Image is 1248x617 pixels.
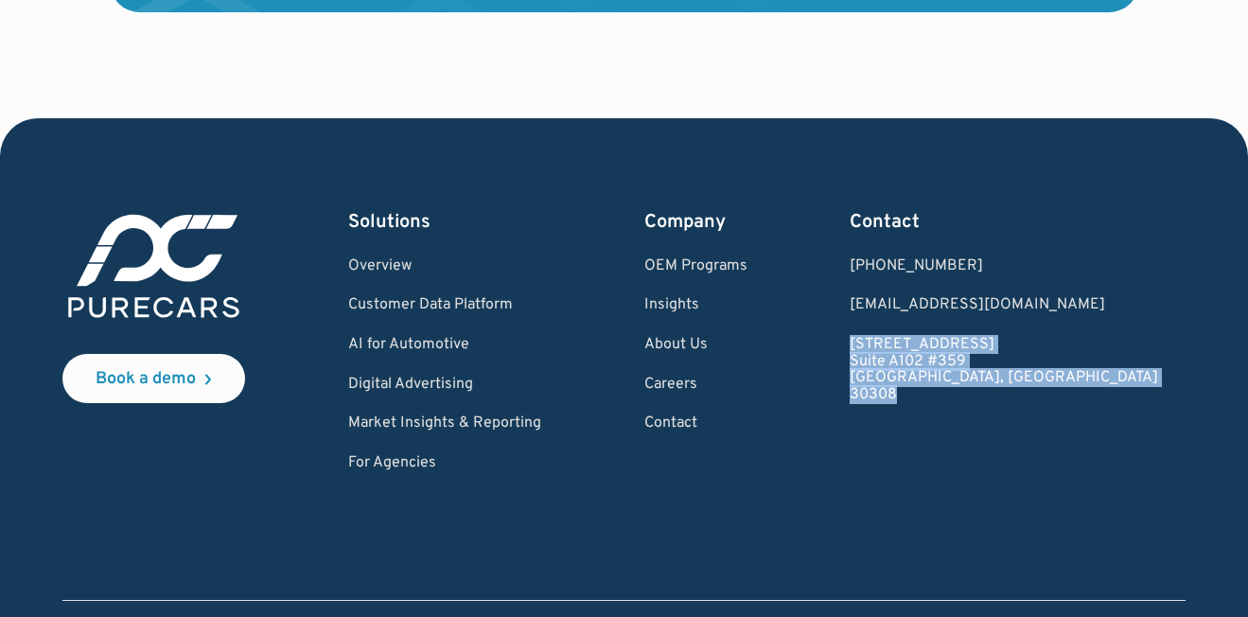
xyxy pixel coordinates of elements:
a: For Agencies [348,455,541,472]
div: [PHONE_NUMBER] [850,258,1158,275]
a: Email us [850,297,1158,314]
a: Overview [348,258,541,275]
a: Careers [644,377,747,394]
a: Book a demo [62,354,245,403]
div: Contact [850,209,1158,236]
a: Insights [644,297,747,314]
div: Solutions [348,209,541,236]
a: OEM Programs [644,258,747,275]
a: Market Insights & Reporting [348,415,541,432]
div: Company [644,209,747,236]
img: purecars logo [62,209,245,324]
a: About Us [644,337,747,354]
a: Digital Advertising [348,377,541,394]
a: Customer Data Platform [348,297,541,314]
a: Contact [644,415,747,432]
a: [STREET_ADDRESS]Suite A102 #359[GEOGRAPHIC_DATA], [GEOGRAPHIC_DATA]30308 [850,337,1158,403]
a: AI for Automotive [348,337,541,354]
div: Book a demo [96,371,196,388]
